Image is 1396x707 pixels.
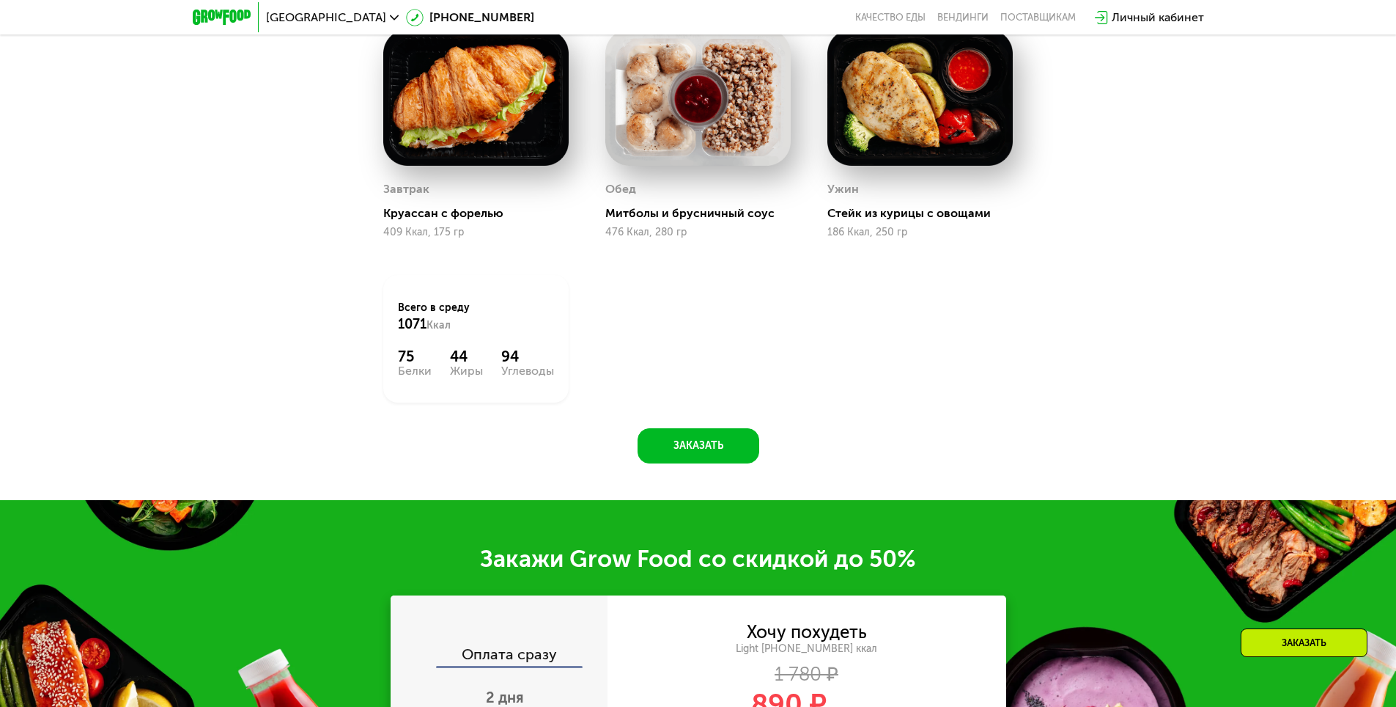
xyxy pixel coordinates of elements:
div: Жиры [450,365,483,377]
div: Углеводы [501,365,554,377]
button: Заказать [638,428,759,464]
div: 476 Ккал, 280 гр [605,227,791,238]
div: Белки [398,365,432,377]
div: 94 [501,348,554,365]
div: поставщикам [1000,12,1076,23]
div: Круассан с форелью [383,206,580,221]
div: Стейк из курицы с овощами [827,206,1024,221]
div: Заказать [1241,629,1367,657]
div: 75 [398,348,432,365]
div: 44 [450,348,483,365]
div: Хочу похудеть [747,624,867,640]
a: Вендинги [937,12,989,23]
div: Митболы и брусничный соус [605,206,802,221]
div: 186 Ккал, 250 гр [827,227,1013,238]
div: Оплата сразу [392,647,607,666]
a: Качество еды [855,12,926,23]
div: Завтрак [383,178,429,200]
div: Ужин [827,178,859,200]
div: 1 780 ₽ [607,667,1006,683]
span: 2 дня [486,689,524,706]
a: [PHONE_NUMBER] [406,9,534,26]
div: Личный кабинет [1112,9,1204,26]
div: Всего в среду [398,301,554,333]
span: 1071 [398,316,426,332]
span: Ккал [426,319,451,331]
div: Обед [605,178,636,200]
div: Light [PHONE_NUMBER] ккал [607,642,1006,656]
div: 409 Ккал, 175 гр [383,227,569,238]
span: [GEOGRAPHIC_DATA] [266,12,386,23]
